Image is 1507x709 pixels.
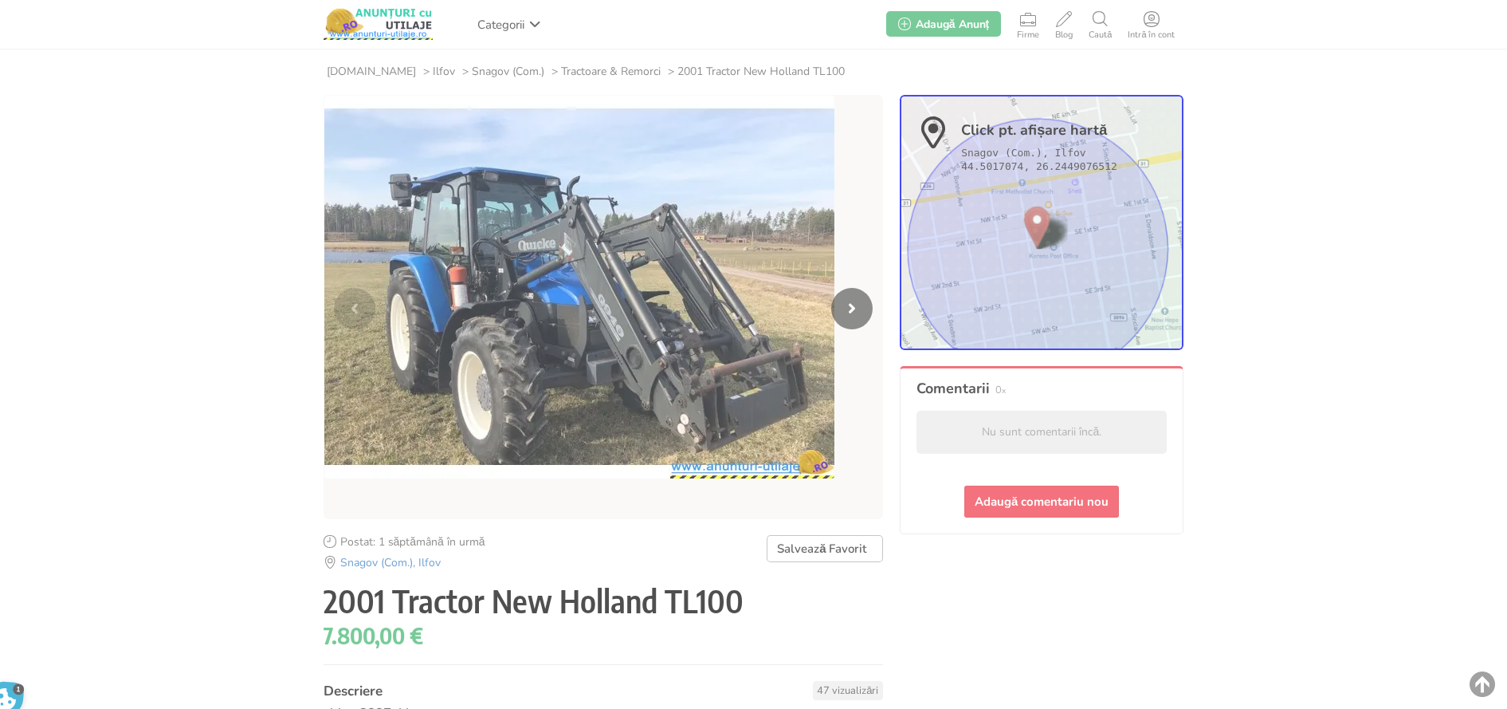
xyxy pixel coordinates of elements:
[433,65,455,79] span: Ilfov
[558,65,661,79] a: Tractoare & Remorci
[430,65,455,79] a: Ilfov
[473,12,545,36] a: Categorii
[916,17,989,32] span: Adaugă Anunț
[551,65,661,79] li: >
[1009,8,1047,40] a: Firme
[961,147,1086,159] span: Snagov (Com.), Ilfov
[324,681,883,702] h2: Descriere
[1047,8,1081,40] a: Blog
[1009,30,1047,40] span: Firme
[668,65,845,79] li: >
[327,65,416,79] span: [DOMAIN_NAME]
[961,123,1107,137] strong: Click pt. afișare hartă
[916,411,1167,454] div: Nu sunt comentarii încă.
[1470,672,1495,697] img: scroll-to-top.png
[324,96,834,479] img: 2001 Tractor New Holland TL100 - 1/7
[813,681,882,700] span: 47 vizualizări
[1047,30,1081,40] span: Blog
[964,486,1119,518] a: Adaugă comentariu nou
[1081,8,1120,40] a: Caută
[472,65,544,79] span: Snagov (Com.)
[677,65,845,79] span: 2001 Tractor New Holland TL100
[916,380,990,396] span: Comentarii
[961,160,1117,172] span: 44.5017074, 26.2449076512
[324,8,434,40] img: Anunturi-Utilaje.RO
[13,683,25,695] span: 1
[1081,30,1120,40] span: Caută
[334,288,375,329] div: Previous slide
[886,11,1001,37] a: Adaugă Anunț
[777,542,866,556] span: Salvează Favorit
[324,65,416,79] a: [DOMAIN_NAME]
[469,65,544,79] a: Snagov (Com.)
[477,17,524,33] span: Categorii
[324,582,883,619] h1: 2001 Tractor New Holland TL100
[423,65,455,79] li: >
[1120,8,1183,40] a: Intră în cont
[995,384,1006,397] span: 0
[324,556,441,570] a: Snagov (Com.), Ilfov
[1120,30,1183,40] span: Intră în cont
[324,96,882,483] li: 1 / 7
[767,535,882,562] a: Salvează Favorit
[462,65,544,79] li: >
[340,535,485,549] span: Postat: 1 săptămână în urmă
[561,65,661,79] span: Tractoare & Remorci
[324,623,423,648] span: 7.800,00 €
[831,288,873,329] div: Next slide
[340,556,441,570] span: Snagov (Com.), Ilfov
